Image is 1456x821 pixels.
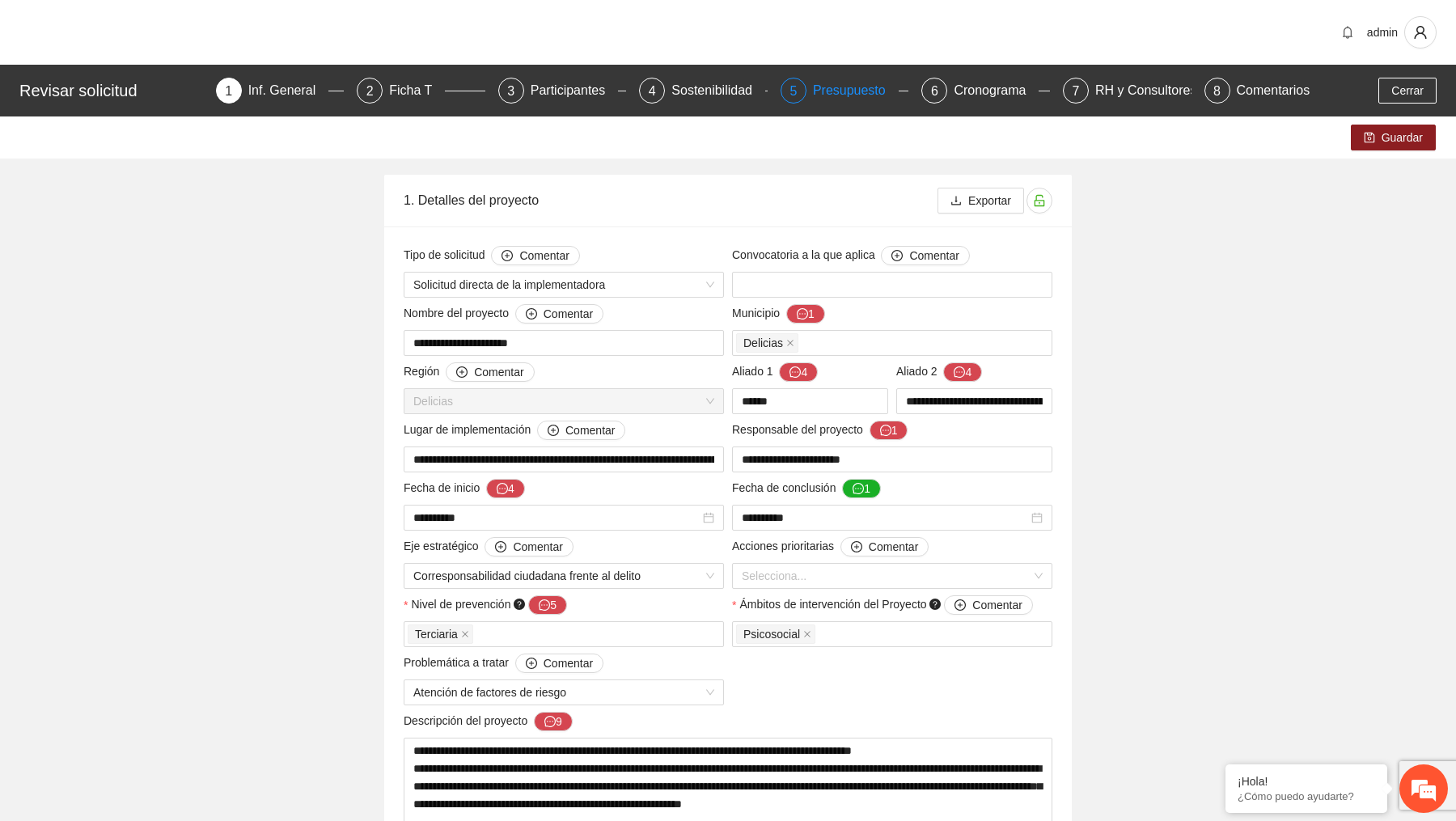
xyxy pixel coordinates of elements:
button: bell [1335,19,1361,45]
div: 1. Detalles del proyecto [404,177,938,223]
span: Delicias [736,333,798,353]
button: Aliado 1 [779,362,818,382]
span: 4 [649,84,656,98]
button: Responsable del proyecto [870,421,908,440]
span: plus-circle [548,425,559,438]
span: plus-circle [526,308,537,321]
span: Delicias [743,334,783,352]
div: Inf. General [248,78,329,104]
span: Comentar [565,421,615,439]
div: Revisar solicitud [19,78,206,104]
span: 6 [931,84,938,98]
button: Descripción del proyecto [534,712,573,731]
button: user [1404,16,1437,49]
span: Terciaria [408,624,473,644]
button: saveGuardar [1351,125,1436,150]
span: Cerrar [1391,82,1424,99]
div: 7RH y Consultores [1063,78,1191,104]
div: 8Comentarios [1204,78,1310,104]
span: bell [1335,26,1360,39]
span: download [950,195,962,208]
button: Región [446,362,534,382]
button: Acciones prioritarias [840,537,929,557]
div: 3Participantes [498,78,627,104]
span: Comentar [519,247,569,264]
span: Eje estratégico [404,537,574,557]
span: close [803,630,811,638]
span: Problemática a tratar [404,654,603,673]
span: Descripción del proyecto [404,712,573,731]
button: Convocatoria a la que aplica [881,246,969,265]
span: Psicosocial [736,624,815,644]
div: 6Cronograma [921,78,1050,104]
div: RH y Consultores [1095,78,1209,104]
span: Aliado 1 [732,362,818,382]
button: downloadExportar [938,188,1024,214]
span: admin [1367,26,1398,39]
span: Terciaria [415,625,458,643]
div: Chatee con nosotros ahora [84,83,272,104]
span: Solicitud directa de la implementadora [413,273,714,297]
button: Municipio [786,304,825,324]
div: 1Inf. General [216,78,345,104]
span: Guardar [1382,129,1423,146]
span: user [1405,25,1436,40]
span: message [954,366,965,379]
span: 8 [1213,84,1221,98]
span: message [853,483,864,496]
button: Lugar de implementación [537,421,625,440]
span: Lugar de implementación [404,421,625,440]
button: Problemática a tratar [515,654,603,673]
span: Aliado 2 [896,362,982,382]
div: ¡Hola! [1238,775,1375,788]
button: Fecha de inicio [486,479,525,498]
span: close [786,339,794,347]
span: message [544,716,556,729]
div: Cronograma [954,78,1039,104]
button: Fecha de conclusión [842,479,881,498]
span: Fecha de conclusión [732,479,881,498]
span: plus-circle [954,599,966,612]
p: ¿Cómo puedo ayudarte? [1238,790,1375,802]
button: Nombre del proyecto [515,304,603,324]
div: Sostenibilidad [671,78,765,104]
span: Nombre del proyecto [404,304,603,324]
textarea: Escriba su mensaje y pulse “Intro” [8,442,308,498]
span: Delicias [413,389,714,413]
button: Nivel de prevención question-circle [528,595,567,615]
span: Exportar [968,192,1011,209]
span: Estamos en línea. [94,216,223,379]
span: Municipio [732,304,825,324]
span: save [1364,132,1375,145]
span: Tipo de solicitud [404,246,580,265]
span: Comentar [909,247,959,264]
div: 5Presupuesto [781,78,909,104]
span: plus-circle [456,366,468,379]
button: Cerrar [1378,78,1437,104]
span: 7 [1073,84,1080,98]
span: Responsable del proyecto [732,421,908,440]
span: Nivel de prevención [411,595,567,615]
span: message [789,366,801,379]
button: Eje estratégico [485,537,573,557]
span: 1 [225,84,232,98]
span: plus-circle [526,658,537,671]
span: message [539,599,550,612]
span: Comentar [474,363,523,381]
span: question-circle [929,599,941,610]
span: plus-circle [851,541,862,554]
span: question-circle [514,599,525,610]
div: Participantes [531,78,619,104]
button: Tipo de solicitud [491,246,579,265]
div: Minimizar ventana de chat en vivo [265,8,304,47]
span: plus-circle [495,541,506,554]
span: 5 [789,84,797,98]
span: Corresponsabilidad ciudadana frente al delito [413,564,714,588]
button: Aliado 2 [943,362,982,382]
span: Ámbitos de intervención del Proyecto [739,595,1032,615]
span: Acciones prioritarias [732,537,929,557]
span: message [497,483,508,496]
div: Presupuesto [813,78,899,104]
div: Comentarios [1237,78,1310,104]
button: Ámbitos de intervención del Proyecto question-circle [944,595,1032,615]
